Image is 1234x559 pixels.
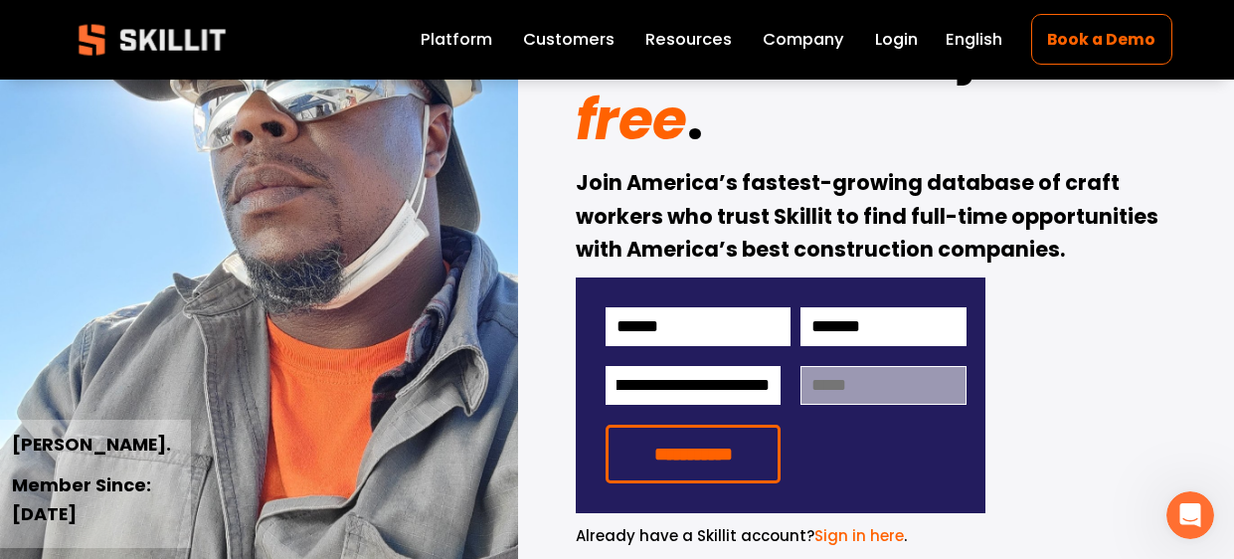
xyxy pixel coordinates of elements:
div: language picker [946,26,1002,54]
span: Resources [645,28,732,53]
a: Sign in here [814,525,904,546]
span: Already have a Skillit account? [576,525,814,546]
a: folder dropdown [645,26,732,54]
strong: Join America’s fastest-growing database of craft workers who trust Skillit to find full-time oppo... [576,168,1162,264]
a: Platform [421,26,492,54]
p: . [576,524,985,548]
iframe: Intercom live chat [1166,491,1214,539]
strong: . [687,80,702,159]
a: Login [875,26,918,54]
strong: construction job, [576,11,1065,91]
a: Company [763,26,844,54]
span: English [946,28,1002,53]
strong: Member Since: [DATE] [12,472,155,526]
a: Customers [523,26,615,54]
img: Skillit [62,10,243,70]
a: Book a Demo [1031,14,1172,65]
em: for free [576,11,1155,160]
strong: [PERSON_NAME]. [12,432,171,457]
